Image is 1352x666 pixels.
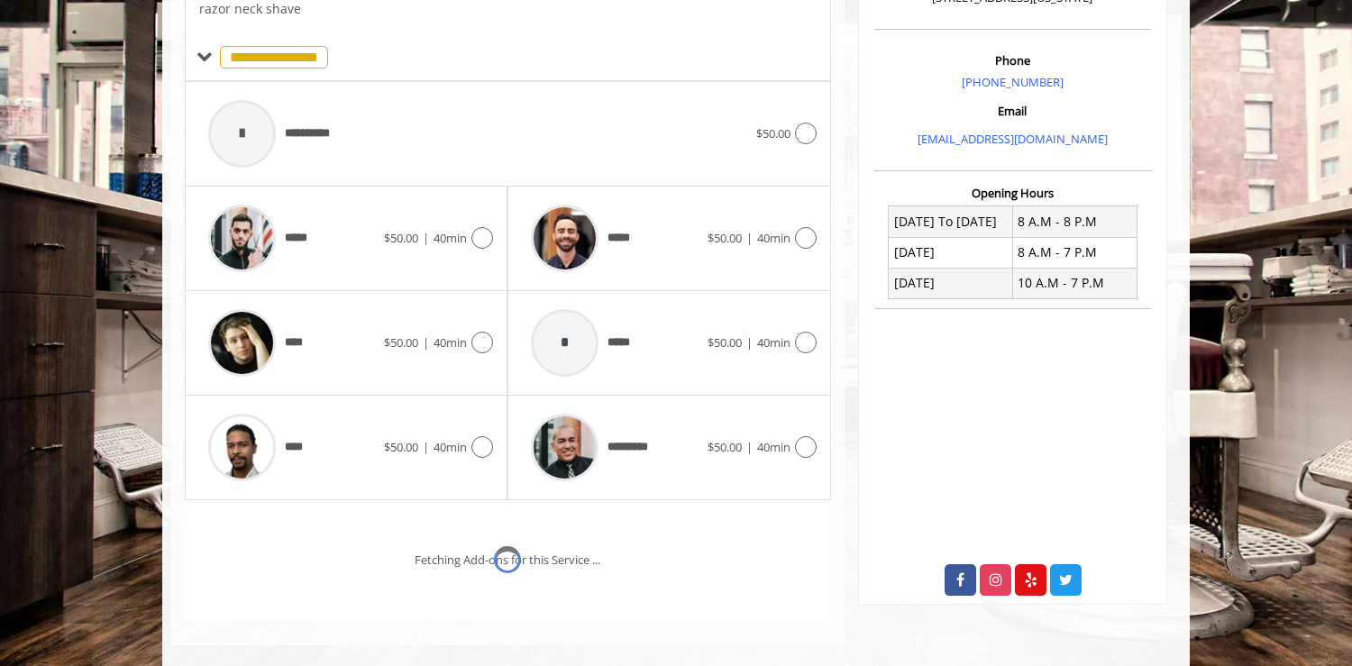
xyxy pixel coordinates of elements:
span: $50.00 [708,230,742,246]
span: | [423,230,429,246]
h3: Phone [879,54,1146,67]
td: [DATE] [889,268,1013,298]
span: | [746,230,753,246]
a: [EMAIL_ADDRESS][DOMAIN_NAME] [918,131,1108,147]
span: $50.00 [384,230,418,246]
span: 40min [434,230,467,246]
span: 40min [434,334,467,351]
span: | [423,439,429,455]
td: [DATE] [889,237,1013,268]
td: 8 A.M - 7 P.M [1012,237,1137,268]
span: 40min [757,334,790,351]
span: $50.00 [708,334,742,351]
a: [PHONE_NUMBER] [962,74,1064,90]
span: $50.00 [708,439,742,455]
h3: Email [879,105,1146,117]
div: Fetching Add-ons for this Service ... [415,551,600,570]
span: 40min [434,439,467,455]
td: 8 A.M - 8 P.M [1012,206,1137,237]
span: $50.00 [756,125,790,141]
span: 40min [757,439,790,455]
span: 40min [757,230,790,246]
span: | [423,334,429,351]
span: | [746,439,753,455]
td: [DATE] To [DATE] [889,206,1013,237]
span: $50.00 [384,334,418,351]
h3: Opening Hours [874,187,1151,199]
span: $50.00 [384,439,418,455]
td: 10 A.M - 7 P.M [1012,268,1137,298]
span: | [746,334,753,351]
